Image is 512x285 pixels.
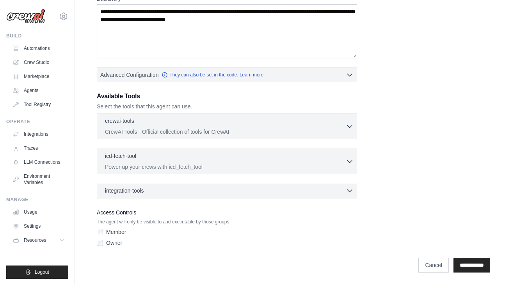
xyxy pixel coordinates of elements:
[9,98,68,111] a: Tool Registry
[9,234,68,246] button: Resources
[100,117,354,136] button: crewai-tools CrewAI Tools - Official collection of tools for CrewAI
[9,156,68,168] a: LLM Connections
[9,170,68,189] a: Environment Variables
[97,219,357,225] p: The agent will only be visible to and executable by those groups.
[105,128,346,136] p: CrewAI Tools - Official collection of tools for CrewAI
[105,152,136,160] p: icd-fetch-tool
[9,70,68,83] a: Marketplace
[9,42,68,55] a: Automations
[97,92,357,101] h3: Available Tools
[9,220,68,232] a: Settings
[35,269,49,275] span: Logout
[105,163,346,171] p: Power up your crews with icd_fetch_tool
[6,266,68,279] button: Logout
[24,237,46,243] span: Resources
[105,117,134,125] p: crewai-tools
[9,206,68,218] a: Usage
[162,72,263,78] a: They can also be set in the code. Learn more
[418,258,449,273] a: Cancel
[6,9,45,24] img: Logo
[9,56,68,69] a: Crew Studio
[97,208,357,217] label: Access Controls
[9,128,68,140] a: Integrations
[106,239,122,247] label: Owner
[100,152,354,171] button: icd-fetch-tool Power up your crews with icd_fetch_tool
[100,71,158,79] span: Advanced Configuration
[97,103,357,110] p: Select the tools that this agent can use.
[97,68,357,82] button: Advanced Configuration They can also be set in the code. Learn more
[6,33,68,39] div: Build
[9,142,68,154] a: Traces
[9,84,68,97] a: Agents
[100,187,354,195] button: integration-tools
[106,228,126,236] label: Member
[6,119,68,125] div: Operate
[105,187,144,195] span: integration-tools
[6,196,68,203] div: Manage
